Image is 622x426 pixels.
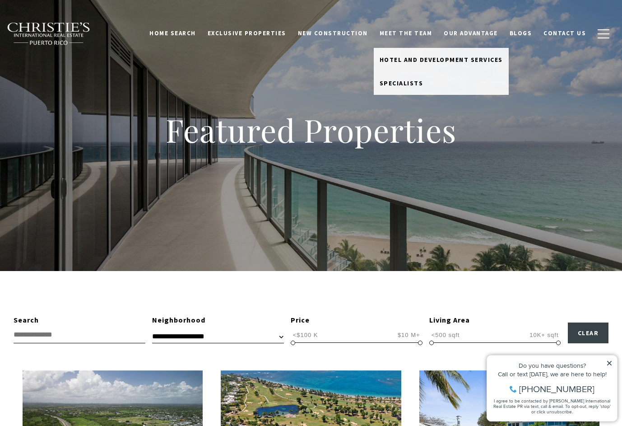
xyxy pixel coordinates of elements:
[208,29,286,37] span: Exclusive Properties
[292,25,374,42] a: New Construction
[11,56,129,73] span: I agree to be contacted by [PERSON_NAME] International Real Estate PR via text, call & email. To ...
[510,29,532,37] span: Blogs
[14,314,145,326] div: Search
[9,20,130,27] div: Do you have questions?
[395,331,422,339] span: $10 M+
[504,25,538,42] a: Blogs
[144,25,202,42] a: Home Search
[152,314,284,326] div: Neighborhood
[429,331,462,339] span: <500 sqft
[202,25,292,42] a: Exclusive Properties
[429,314,561,326] div: Living Area
[527,331,561,339] span: 10K+ sqft
[374,71,509,95] a: Specialists
[298,29,368,37] span: New Construction
[380,79,423,87] span: Specialists
[568,323,609,343] button: Clear
[9,29,130,35] div: Call or text [DATE], we are here to help!
[438,25,504,42] a: Our Advantage
[374,48,509,71] a: Hotel and Development Services
[7,22,91,46] img: Christie's International Real Estate black text logo
[374,25,438,42] a: Meet the Team
[444,29,498,37] span: Our Advantage
[592,21,615,47] button: button
[380,56,503,64] span: Hotel and Development Services
[291,314,422,326] div: Price
[37,42,112,51] span: [PHONE_NUMBER]
[291,331,320,339] span: <$100 K
[543,29,586,37] span: Contact Us
[538,25,592,42] a: Contact Us
[108,110,514,150] h1: Featured Properties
